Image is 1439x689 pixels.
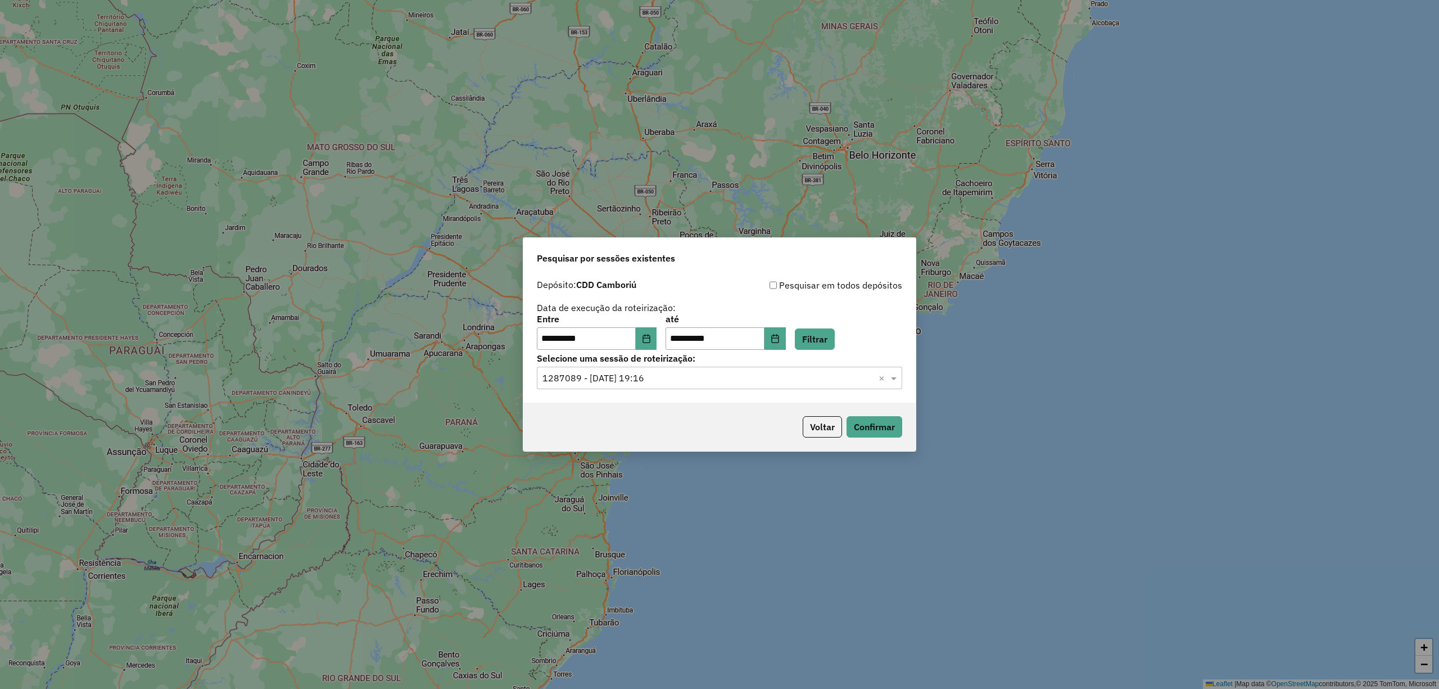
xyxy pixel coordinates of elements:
[666,312,785,326] label: até
[537,301,676,314] label: Data de execução da roteirização:
[764,327,786,350] button: Choose Date
[537,352,902,365] label: Selecione uma sessão de roteirização:
[636,327,657,350] button: Choose Date
[795,328,835,350] button: Filtrar
[847,416,902,438] button: Confirmar
[537,278,636,291] label: Depósito:
[719,278,902,292] div: Pesquisar em todos depósitos
[537,251,675,265] span: Pesquisar por sessões existentes
[803,416,842,438] button: Voltar
[537,312,657,326] label: Entre
[576,279,636,290] strong: CDD Camboriú
[879,371,888,385] span: Clear all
